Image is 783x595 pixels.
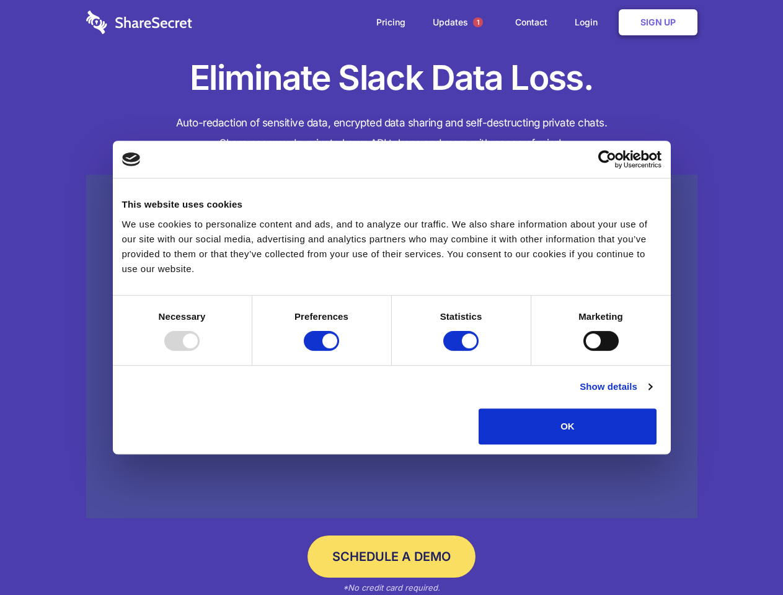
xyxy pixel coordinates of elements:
img: logo-wordmark-white-trans-d4663122ce5f474addd5e946df7df03e33cb6a1c49d2221995e7729f52c070b2.svg [86,11,192,34]
a: Login [562,3,616,42]
button: OK [479,408,657,444]
strong: Preferences [294,311,348,322]
h1: Eliminate Slack Data Loss. [86,56,697,100]
a: Schedule a Demo [307,535,476,578]
em: *No credit card required. [343,583,440,593]
a: Contact [503,3,560,42]
div: This website uses cookies [122,197,661,212]
div: We use cookies to personalize content and ads, and to analyze our traffic. We also share informat... [122,217,661,276]
h4: Auto-redaction of sensitive data, encrypted data sharing and self-destructing private chats. Shar... [86,113,697,154]
a: Usercentrics Cookiebot - opens in a new window [553,150,661,169]
a: Show details [580,379,652,394]
a: Wistia video thumbnail [86,175,697,519]
img: logo [122,152,141,166]
strong: Statistics [440,311,482,322]
a: Sign Up [619,9,697,35]
strong: Necessary [159,311,206,322]
a: Pricing [364,3,418,42]
strong: Marketing [578,311,623,322]
span: 1 [473,17,483,27]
